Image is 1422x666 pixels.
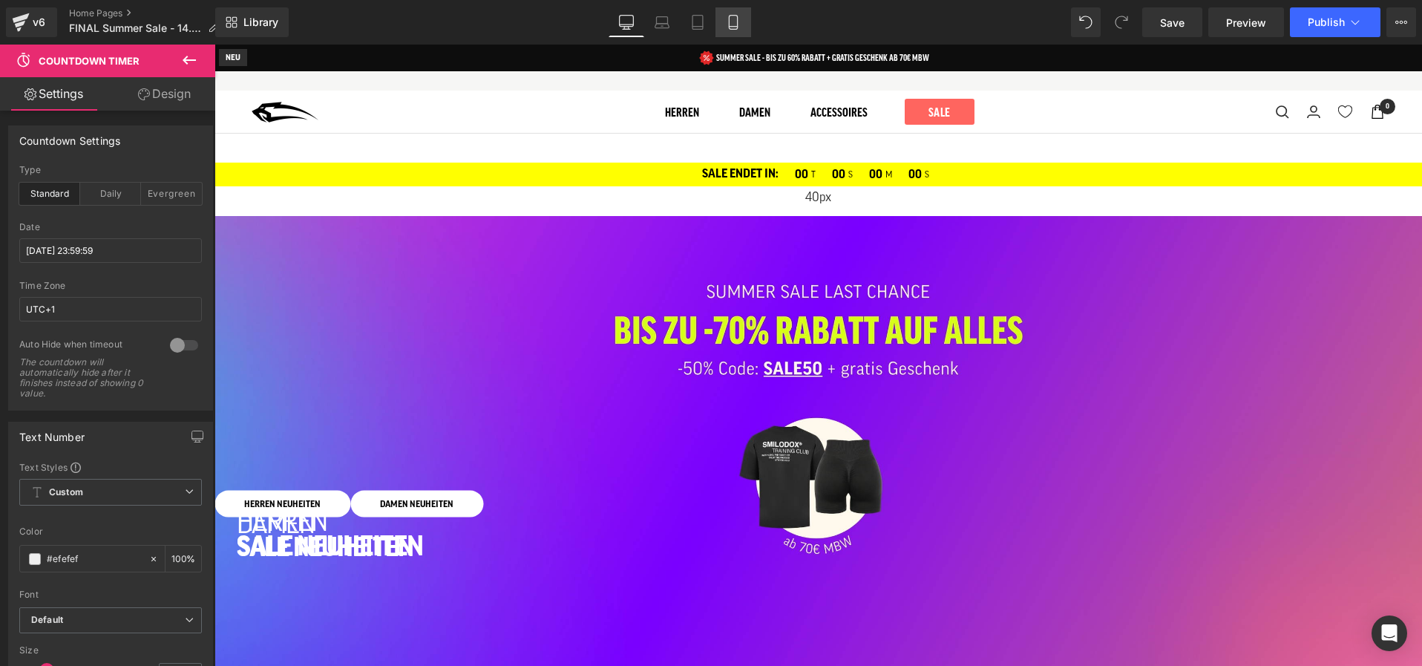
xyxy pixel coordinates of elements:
[49,486,83,499] b: Custom
[19,126,120,147] div: Countdown Settings
[22,467,100,493] span: DAMEN
[19,357,153,399] div: The countdown will automatically hide after it finishes instead of showing 0 value.
[1107,7,1136,37] button: Redo
[1372,616,1407,651] div: Open Intercom Messenger
[1160,15,1185,30] span: Save
[19,645,202,656] div: Size
[1208,7,1284,37] a: Preview
[69,22,202,34] span: FINAL Summer Sale - 14.09.
[215,7,289,37] a: New Library
[19,165,202,175] div: Type
[1308,16,1345,28] span: Publish
[1386,7,1416,37] button: More
[22,490,199,516] span: SALE NEUHEITEN
[19,590,202,600] div: Font
[19,422,85,443] div: Text Number
[19,183,80,205] div: Standard
[39,55,140,67] span: Countdown Timer
[19,526,202,537] div: Color
[6,7,57,37] a: v6
[19,222,202,232] div: Date
[1290,7,1380,37] button: Publish
[111,77,218,111] a: Design
[141,183,202,205] div: Evergreen
[715,7,751,37] a: Mobile
[19,339,155,354] div: Auto Hide when timeout
[1071,7,1101,37] button: Undo
[680,7,715,37] a: Tablet
[644,7,680,37] a: Laptop
[47,551,142,567] input: Color
[19,281,202,291] div: Time Zone
[243,16,278,29] span: Library
[166,546,201,572] div: %
[69,7,230,19] a: Home Pages
[30,13,48,32] div: v6
[80,183,141,205] div: Daily
[609,7,644,37] a: Desktop
[19,461,202,473] div: Text Styles
[31,614,63,627] i: Default
[1226,15,1266,30] span: Preview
